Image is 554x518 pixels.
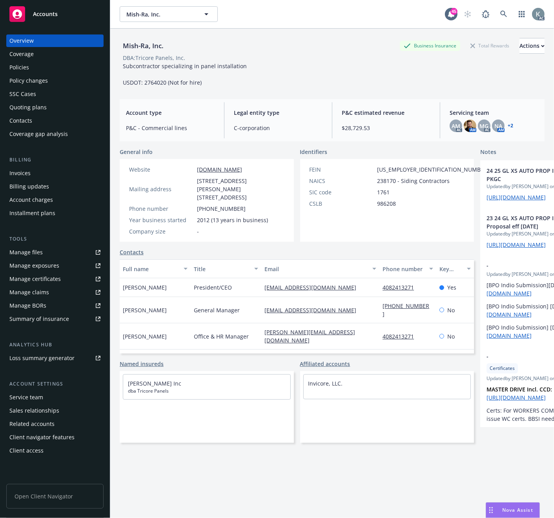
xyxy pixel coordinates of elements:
[310,177,374,185] div: NAICS
[532,8,545,20] img: photo
[120,360,164,368] a: Named insureds
[9,431,75,444] div: Client navigator features
[6,299,104,312] a: Manage BORs
[264,306,363,314] a: [EMAIL_ADDRESS][DOMAIN_NAME]
[6,88,104,100] a: SSC Cases
[447,283,456,292] span: Yes
[129,227,194,235] div: Company size
[120,259,191,278] button: Full name
[464,120,476,132] img: photo
[197,205,246,213] span: [PHONE_NUMBER]
[383,333,420,340] a: 4082413271
[460,6,476,22] a: Start snowing
[9,101,47,114] div: Quoting plans
[487,386,552,393] strong: MASTER DRIVE Incl. CCD:
[478,6,494,22] a: Report a Bug
[33,11,58,17] span: Accounts
[310,165,374,174] div: FEIN
[261,259,379,278] button: Email
[264,284,363,291] a: [EMAIL_ADDRESS][DOMAIN_NAME]
[6,352,104,364] a: Loss summary generator
[6,48,104,60] a: Coverage
[486,503,496,518] div: Drag to move
[129,165,194,174] div: Website
[194,332,249,341] span: Office & HR Manager
[377,199,396,208] span: 986208
[480,122,489,130] span: MG
[9,404,59,417] div: Sales relationships
[514,6,530,22] a: Switch app
[9,167,31,179] div: Invoices
[9,61,29,74] div: Policies
[197,166,242,173] a: [DOMAIN_NAME]
[6,391,104,404] a: Service team
[6,418,104,430] a: Related accounts
[6,74,104,87] a: Policy changes
[6,380,104,388] div: Account settings
[9,34,34,47] div: Overview
[452,122,460,130] span: AM
[194,265,250,273] div: Title
[300,360,350,368] a: Affiliated accounts
[9,313,69,325] div: Summary of insurance
[9,418,55,430] div: Related accounts
[197,177,284,201] span: [STREET_ADDRESS][PERSON_NAME] [STREET_ADDRESS]
[120,41,167,51] div: Mish-Ra, Inc.
[123,265,179,273] div: Full name
[123,332,167,341] span: [PERSON_NAME]
[494,122,502,130] span: NA
[486,502,540,518] button: Nova Assist
[6,286,104,299] a: Manage claims
[234,124,323,132] span: C-corporation
[9,114,32,127] div: Contacts
[6,61,104,74] a: Policies
[128,388,286,395] span: dba Tricore Panels
[120,6,218,22] button: Mish-Ra, Inc.
[6,180,104,193] a: Billing updates
[128,380,181,387] a: [PERSON_NAME] Inc
[6,101,104,114] a: Quoting plans
[6,128,104,140] a: Coverage gap analysis
[9,259,59,272] div: Manage exposures
[400,41,460,51] div: Business Insurance
[519,38,545,53] div: Actions
[123,54,185,62] div: DBA: Tricore Panels, Inc.
[9,48,34,60] div: Coverage
[9,273,61,285] div: Manage certificates
[487,241,546,248] a: [URL][DOMAIN_NAME]
[129,205,194,213] div: Phone number
[9,74,48,87] div: Policy changes
[6,431,104,444] a: Client navigator features
[439,265,462,273] div: Key contact
[9,207,55,219] div: Installment plans
[6,404,104,417] a: Sales relationships
[487,394,546,401] a: [URL][DOMAIN_NAME]
[6,484,104,509] span: Open Client Navigator
[487,194,546,201] a: [URL][DOMAIN_NAME]
[9,194,53,206] div: Account charges
[383,302,429,318] a: [PHONE_NUMBER]
[9,286,49,299] div: Manage claims
[194,283,232,292] span: President/CEO
[6,313,104,325] a: Summary of insurance
[9,391,43,404] div: Service team
[6,444,104,457] a: Client access
[9,299,46,312] div: Manage BORs
[450,109,538,117] span: Servicing team
[194,306,240,314] span: General Manager
[447,332,455,341] span: No
[9,180,49,193] div: Billing updates
[342,124,430,132] span: $28,729.53
[383,284,420,291] a: 4082413271
[490,365,515,372] span: Certificates
[6,194,104,206] a: Account charges
[377,188,390,196] span: 1761
[120,248,144,256] a: Contacts
[9,88,36,100] div: SSC Cases
[6,259,104,272] a: Manage exposures
[264,328,355,344] a: [PERSON_NAME][EMAIL_ADDRESS][DOMAIN_NAME]
[342,109,430,117] span: P&C estimated revenue
[6,273,104,285] a: Manage certificates
[126,109,215,117] span: Account type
